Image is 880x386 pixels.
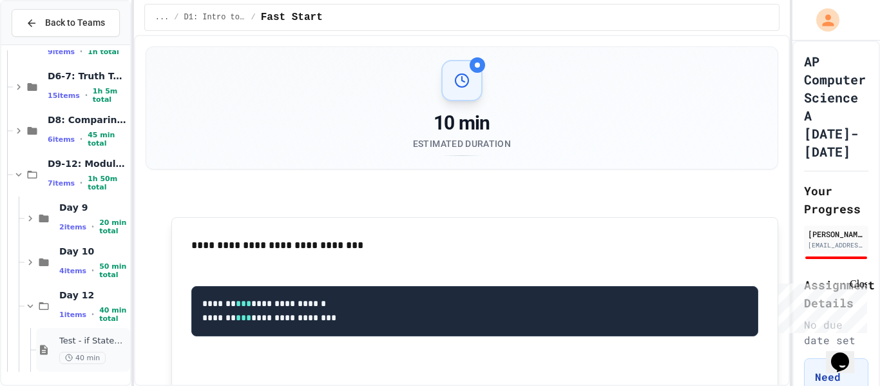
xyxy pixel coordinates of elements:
span: Back to Teams [45,16,105,30]
button: Back to Teams [12,9,120,37]
span: 2 items [59,223,86,231]
iframe: chat widget [826,334,867,373]
span: ... [155,12,169,23]
h1: AP Computer Science A [DATE]-[DATE] [804,52,868,160]
span: D9-12: Module Wrap Up [48,158,128,169]
span: D8: Comparing Objects [48,114,128,126]
div: [EMAIL_ADDRESS][DOMAIN_NAME] [808,240,865,250]
span: 1 items [59,311,86,319]
span: • [80,178,82,188]
div: Estimated Duration [413,137,511,150]
span: 20 min total [99,218,128,235]
span: 15 items [48,92,80,100]
span: D1: Intro to APCSA [184,12,246,23]
span: Day 9 [59,202,128,213]
span: • [80,46,82,57]
div: [PERSON_NAME] [808,228,865,240]
div: Chat with us now!Close [5,5,89,82]
span: 45 min total [88,131,128,148]
h2: Assignment Details [804,276,868,312]
iframe: chat widget [773,278,867,333]
span: / [174,12,178,23]
span: 50 min total [99,262,128,279]
span: 6 items [48,135,75,144]
span: 40 min total [99,306,128,323]
span: 40 min [59,352,106,364]
span: D6-7: Truth Tables & Combinatorics, DeMorgan's Law [48,70,128,82]
span: Test - if Statements and Control Flow [59,336,128,347]
span: • [91,309,94,320]
span: 9 items [48,48,75,56]
h2: Your Progress [804,182,868,218]
span: • [91,222,94,232]
span: • [91,265,94,276]
div: My Account [803,5,843,35]
span: Day 10 [59,246,128,257]
span: 1h total [88,48,119,56]
span: • [80,134,82,144]
span: / [251,12,256,23]
span: 4 items [59,267,86,275]
span: 7 items [48,179,75,188]
span: 1h 50m total [88,175,128,191]
span: • [85,90,88,101]
span: Fast Start [261,10,323,25]
div: 10 min [413,111,511,135]
span: 1h 5m total [93,87,128,104]
span: Day 12 [59,289,128,301]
